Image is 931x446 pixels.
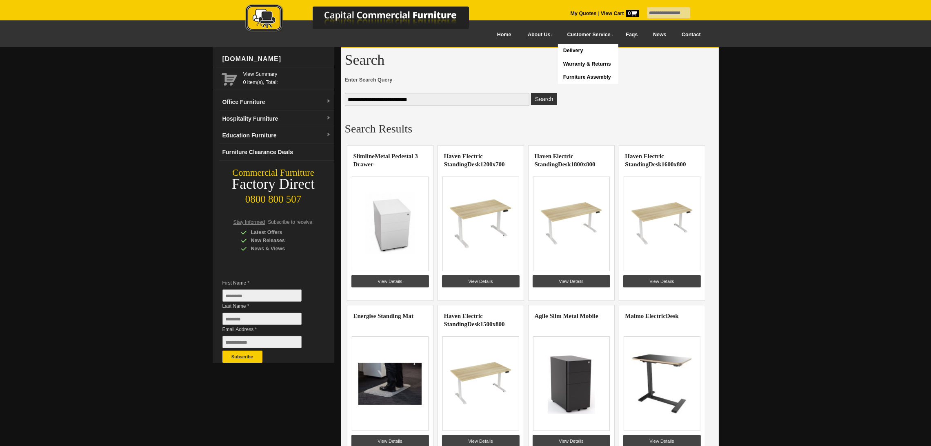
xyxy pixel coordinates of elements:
[625,153,686,168] a: Haven Electric StandingDesk1600x800
[243,70,331,78] a: View Summary
[467,321,480,327] highlight: Desk
[326,99,331,104] img: dropdown
[571,11,597,16] a: My Quotes
[444,313,505,327] a: Haven Electric StandingDesk1500x800
[213,190,334,205] div: 0800 800 507
[645,26,674,44] a: News
[531,93,557,105] button: Enter Search Query
[558,44,618,57] a: Delivery
[353,153,418,168] a: SlimlineMetal Pedestal 3 Drawer
[558,57,618,71] a: Warranty & Returns
[326,132,331,137] img: dropdown
[533,275,610,287] a: View Details
[222,336,302,348] input: Email Address *
[219,127,334,144] a: Education Furnituredropdown
[345,123,715,135] h2: Search Results
[558,161,571,168] highlight: Desk
[222,351,262,363] button: Subscribe
[222,279,314,287] span: First Name *
[241,228,318,236] div: Latest Offers
[444,153,505,168] a: Haven Electric StandingDesk1200x700
[535,313,598,319] a: Agile Slim Metal Mobile
[345,52,715,68] h1: Search
[666,313,679,319] highlight: Desk
[623,275,701,287] a: View Details
[535,153,595,168] a: Haven Electric StandingDesk1800x800
[213,167,334,179] div: Commercial Furniture
[219,94,334,110] a: Office Furnituredropdown
[219,110,334,127] a: Hospitality Furnituredropdown
[222,325,314,333] span: Email Address *
[243,70,331,85] span: 0 item(s), Total:
[222,302,314,310] span: Last Name *
[626,10,639,17] span: 0
[213,179,334,190] div: Factory Direct
[649,161,662,168] highlight: Desk
[345,93,530,106] input: Enter Search Query
[467,161,480,168] highlight: Desk
[353,313,414,319] a: Energise Standing Mat
[345,76,715,84] span: Enter Search Query
[241,236,318,245] div: New Releases
[222,289,302,302] input: First Name *
[558,26,618,44] a: Customer Service
[519,26,558,44] a: About Us
[601,11,639,16] strong: View Cart
[268,219,313,225] span: Subscribe to receive:
[219,144,334,161] a: Furniture Clearance Deals
[223,4,509,36] a: Capital Commercial Furniture Logo
[241,245,318,253] div: News & Views
[353,153,375,159] highlight: Slimline
[222,313,302,325] input: Last Name *
[599,11,639,16] a: View Cart0
[326,116,331,121] img: dropdown
[223,4,509,34] img: Capital Commercial Furniture Logo
[219,47,334,71] div: [DOMAIN_NAME]
[618,26,646,44] a: Faqs
[233,219,265,225] span: Stay Informed
[351,275,429,287] a: View Details
[558,71,618,84] a: Furniture Assembly
[625,313,679,319] a: Malmo ElectricDesk
[442,275,520,287] a: View Details
[674,26,708,44] a: Contact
